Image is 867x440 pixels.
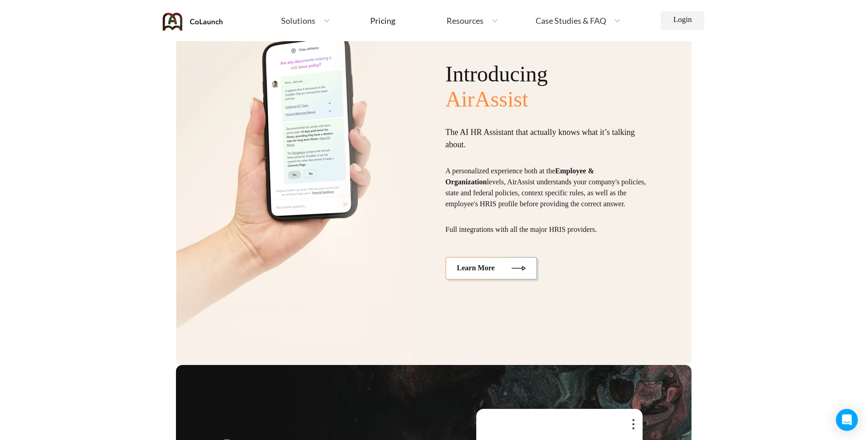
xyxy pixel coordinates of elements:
div: Pricing [370,16,395,25]
span: Solutions [281,16,315,25]
p: Full integrations with all the major HRIS providers. [446,224,651,235]
p: The AI HR Assistant that actually knows what it’s talking about. [446,126,651,151]
span: Introducing [446,61,651,86]
b: Employee & Organization [446,167,594,186]
a: Login [661,11,704,30]
div: Open Intercom Messenger [836,409,858,431]
a: Pricing [370,12,395,29]
img: arrow [511,264,526,272]
span: Resources [447,16,484,25]
a: Learn More [446,257,537,279]
span: Case Studies & FAQ [536,16,606,25]
span: AirAssist [446,86,651,112]
img: coLaunch [163,13,223,31]
p: A personalized experience both at the levels, AirAssist understands your company's policies, stat... [446,166,651,209]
